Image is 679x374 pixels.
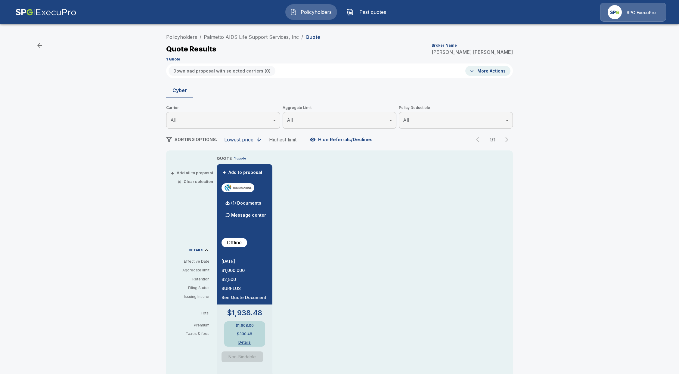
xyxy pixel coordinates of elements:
[171,311,214,315] p: Total
[189,249,203,252] p: DETAILS
[234,156,246,161] p: 1 quote
[224,137,253,143] div: Lowest price
[231,212,266,218] p: Message center
[287,117,293,123] span: All
[222,277,268,282] p: $2,500
[403,117,409,123] span: All
[166,33,320,41] nav: breadcrumb
[600,3,666,22] a: Agency IconSPG ExecuPro
[301,33,303,41] li: /
[299,8,333,16] span: Policyholders
[290,8,297,16] img: Policyholders Icon
[172,171,213,175] button: +Add all to proposal
[222,286,268,291] p: SURPLUS
[627,10,656,16] p: SPG ExecuPro
[285,4,337,20] button: Policyholders IconPolicyholders
[233,341,257,344] button: Details
[224,183,252,192] img: tmhcccyber
[171,171,174,175] span: +
[217,156,232,162] p: QUOTE
[305,35,320,39] p: Quote
[222,268,268,273] p: $1,000,000
[204,34,299,40] a: Palmetto AIDS Life Support Services, Inc
[171,332,214,335] p: Taxes & fees
[608,5,622,19] img: Agency Icon
[15,3,76,22] img: AA Logo
[342,4,394,20] button: Past quotes IconPast quotes
[170,117,176,123] span: All
[166,83,193,97] button: Cyber
[356,8,389,16] span: Past quotes
[171,277,209,282] p: Retention
[171,259,209,264] p: Effective Date
[237,332,252,336] p: $330.48
[178,180,181,184] span: ×
[222,295,268,300] p: See Quote Document
[166,57,180,61] p: 1 Quote
[432,44,457,47] p: Broker Name
[465,66,510,76] button: More Actions
[171,267,209,273] p: Aggregate limit
[346,8,354,16] img: Past quotes Icon
[283,105,397,111] span: Aggregate Limit
[175,137,217,142] span: SORTING OPTIONS:
[171,294,209,299] p: Issuing Insurer
[227,239,242,246] p: Offline
[308,134,375,145] button: Hide Referrals/Declines
[399,105,513,111] span: Policy Deductible
[166,34,197,40] a: Policyholders
[222,169,264,176] button: +Add to proposal
[166,45,216,53] p: Quote Results
[179,180,213,184] button: ×Clear selection
[222,259,268,264] p: [DATE]
[171,285,209,291] p: Filing Status
[169,66,275,76] button: Download proposal with selected carriers (0)
[236,324,254,327] p: $1,608.00
[231,201,261,205] p: (1) Documents
[166,105,280,111] span: Carrier
[227,309,262,317] p: $1,938.48
[432,50,513,54] p: [PERSON_NAME] [PERSON_NAME]
[269,137,296,143] div: Highest limit
[486,137,498,142] p: 1 / 1
[222,170,226,175] span: +
[222,351,268,362] span: Quote is a non-bindable indication
[171,323,214,327] p: Premium
[200,33,201,41] li: /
